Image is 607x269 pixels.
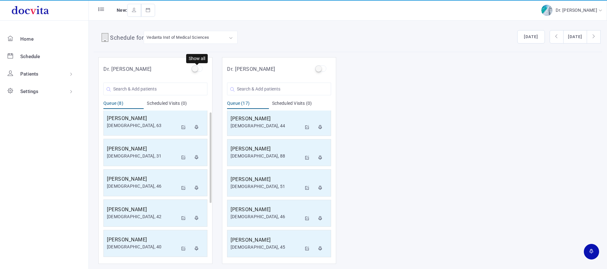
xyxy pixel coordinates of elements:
input: Search & Add patients [227,83,331,95]
button: [DATE] [517,30,545,44]
h5: [PERSON_NAME] [231,115,302,123]
div: [DEMOGRAPHIC_DATA], 31 [107,153,178,159]
h5: Dr. [PERSON_NAME] [227,65,275,73]
span: Dr. [PERSON_NAME] [556,8,598,13]
h5: [PERSON_NAME] [231,145,302,153]
h5: [PERSON_NAME] [231,176,302,183]
div: [DEMOGRAPHIC_DATA], 42 [107,213,178,220]
img: img-2.jpg [541,5,552,16]
span: New: [117,8,127,13]
h5: [PERSON_NAME] [107,115,178,122]
h5: [PERSON_NAME] [231,206,302,213]
div: [DEMOGRAPHIC_DATA], 46 [231,213,302,220]
div: [DEMOGRAPHIC_DATA], 51 [231,183,302,190]
span: Schedule [20,54,40,59]
div: [DEMOGRAPHIC_DATA], 88 [231,153,302,159]
h5: [PERSON_NAME] [231,236,302,244]
h5: [PERSON_NAME] [107,206,178,213]
div: Queue (17) [227,100,269,109]
span: Settings [20,89,39,94]
h5: [PERSON_NAME] [107,175,178,183]
div: [DEMOGRAPHIC_DATA], 45 [231,244,302,251]
div: Scheduled Visits (0) [147,100,207,109]
span: Home [20,36,34,42]
div: Queue (8) [103,100,144,109]
div: [DEMOGRAPHIC_DATA], 40 [107,244,178,250]
h5: [PERSON_NAME] [107,236,178,244]
div: Scheduled Visits (0) [272,100,331,109]
div: [DEMOGRAPHIC_DATA], 46 [107,183,178,190]
div: Show all [186,54,208,63]
h5: [PERSON_NAME] [107,145,178,153]
span: Patients [20,71,39,77]
input: Search & Add patients [103,83,207,95]
h4: Schedule for [110,33,144,44]
div: [DEMOGRAPHIC_DATA], 44 [231,123,302,129]
button: [DATE] [563,30,587,44]
div: Vedanta Inst of Medical Sciences [147,34,209,41]
h5: Dr. [PERSON_NAME] [103,65,152,73]
div: [DEMOGRAPHIC_DATA], 63 [107,122,178,129]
